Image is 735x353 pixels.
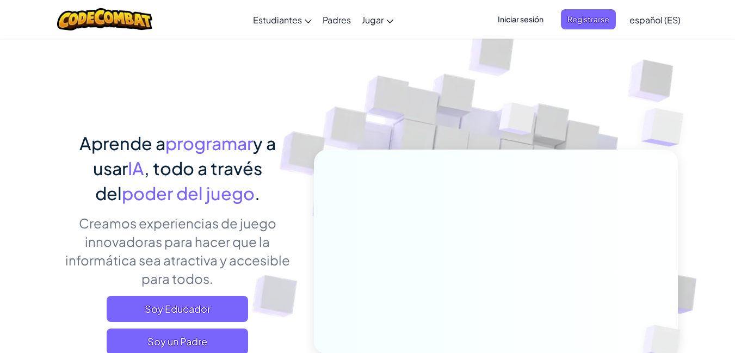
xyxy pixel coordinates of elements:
p: Creamos experiencias de juego innovadoras para hacer que la informática sea atractiva y accesible... [58,214,298,288]
span: . [255,182,260,204]
img: Overlap cubes [478,81,557,162]
button: Registrarse [561,9,616,29]
span: IA [128,157,144,179]
a: Estudiantes [248,5,317,34]
span: Aprende a [79,132,165,154]
span: programar [165,132,253,154]
img: CodeCombat logo [57,8,152,30]
span: , todo a través del [95,157,262,204]
button: Iniciar sesión [491,9,550,29]
a: Padres [317,5,356,34]
img: Overlap cubes [620,82,714,174]
span: poder del juego [122,182,255,204]
a: Jugar [356,5,399,34]
a: español (ES) [624,5,686,34]
span: Jugar [362,14,384,26]
a: Soy Educador [107,296,248,322]
span: Estudiantes [253,14,302,26]
span: español (ES) [629,14,681,26]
